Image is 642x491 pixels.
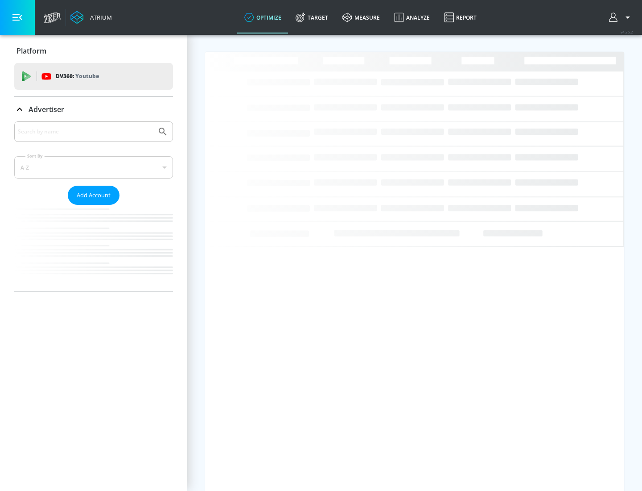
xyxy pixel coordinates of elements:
a: Analyze [387,1,437,33]
div: Platform [14,38,173,63]
a: optimize [237,1,288,33]
a: Report [437,1,484,33]
input: Search by name [18,126,153,137]
span: v 4.25.2 [621,29,633,34]
p: Advertiser [29,104,64,114]
div: A-Z [14,156,173,179]
div: Advertiser [14,97,173,122]
div: Atrium [86,13,112,21]
p: DV360: [56,71,99,81]
span: Add Account [77,190,111,200]
div: DV360: Youtube [14,63,173,90]
div: Advertiser [14,121,173,291]
label: Sort By [25,153,45,159]
a: Target [288,1,335,33]
nav: list of Advertiser [14,205,173,291]
p: Platform [16,46,46,56]
a: Atrium [70,11,112,24]
button: Add Account [68,186,119,205]
p: Youtube [75,71,99,81]
a: measure [335,1,387,33]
